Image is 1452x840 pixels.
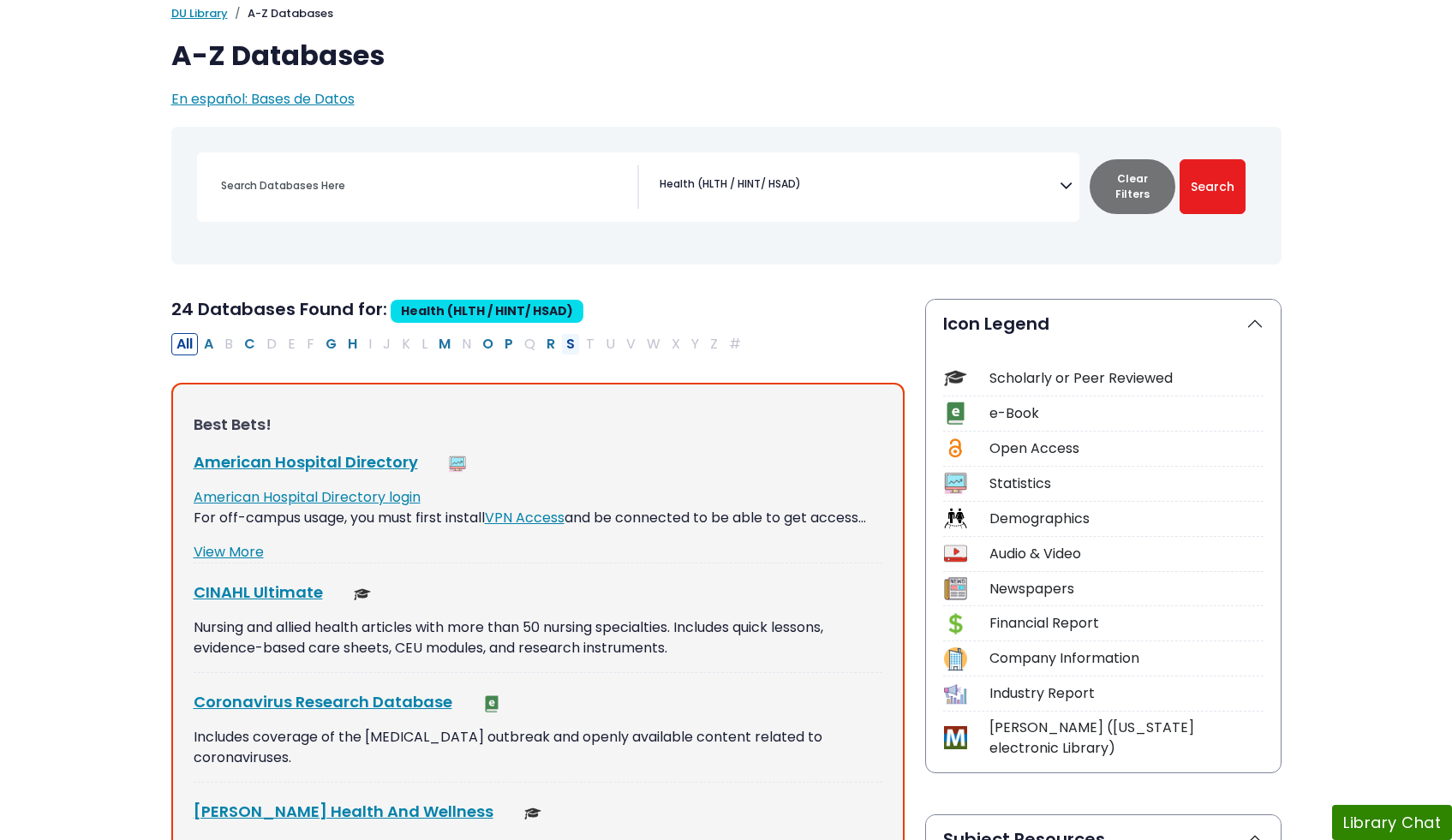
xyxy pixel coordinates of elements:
[989,648,1264,669] div: Company Information
[989,683,1264,704] div: Industry Report
[944,612,967,635] img: Icon Financial Report
[944,577,967,600] img: Icon Newspapers
[391,300,583,323] span: Health (HLTH / HINT/ HSAD)
[194,727,882,768] p: Includes coverage of the [MEDICAL_DATA] outbreak and openly available content related to coronavi...
[171,333,198,355] button: All
[989,474,1264,494] div: Statistics
[171,39,1282,72] h1: A-Z Databases
[989,368,1264,389] div: Scholarly or Peer Reviewed
[485,508,565,527] a: VPN Access
[171,5,228,21] a: DU Library
[944,402,967,425] img: Icon e-Book
[989,509,1264,529] div: Demographics
[171,127,1282,265] nav: Search filters
[989,579,1264,599] div: Newspapers
[171,5,1282,22] nav: breadcrumb
[194,581,323,603] a: CINAHL Ultimate
[944,726,967,749] img: Icon MeL (Michigan electronic Library)
[944,542,967,565] img: Icon Audio & Video
[1332,805,1452,840] button: Library Chat
[449,456,466,473] img: Statistics
[194,691,452,712] a: Coronavirus Research Database
[524,805,541,822] img: Scholarly or Peer Reviewed
[1180,159,1246,214] button: Submit for Search Results
[660,176,801,192] span: Health (HLTH / HINT/ HSAD)
[194,451,418,473] a: American Hospital Directory
[199,333,218,355] button: Filter Results A
[228,5,333,22] li: A-Z Databases
[561,333,580,355] button: Filter Results S
[171,297,387,321] span: 24 Databases Found for:
[653,176,801,192] li: Health (HLTH / HINT/ HSAD)
[211,173,637,198] input: Search database by title or keyword
[944,366,967,390] img: Icon Scholarly or Peer Reviewed
[944,682,967,706] img: Icon Industry Report
[1090,159,1175,214] button: Clear Filters
[541,333,560,355] button: Filter Results R
[194,617,882,658] p: Nursing and allied health articles with more than 50 nursing specialties. Includes quick lessons,...
[194,415,882,434] h3: Best Bets!
[989,403,1264,424] div: e-Book
[194,487,882,528] p: For off-campus usage, you must first install and be connected to be able to get access…
[989,718,1264,759] div: [PERSON_NAME] ([US_STATE] electronic Library)
[433,333,456,355] button: Filter Results M
[499,333,518,355] button: Filter Results P
[354,586,371,603] img: Scholarly or Peer Reviewed
[483,695,500,712] img: e-Book
[926,300,1281,348] button: Icon Legend
[320,333,342,355] button: Filter Results G
[194,801,493,822] a: [PERSON_NAME] Health And Wellness
[194,487,421,507] a: American Hospital Directory login
[804,180,812,194] textarea: Search
[171,89,355,109] a: En español: Bases de Datos
[944,472,967,495] img: Icon Statistics
[944,507,967,530] img: Icon Demographics
[239,333,260,355] button: Filter Results C
[477,333,499,355] button: Filter Results O
[343,333,362,355] button: Filter Results H
[989,438,1264,459] div: Open Access
[944,647,967,670] img: Icon Company Information
[171,333,748,353] div: Alpha-list to filter by first letter of database name
[194,542,264,562] a: View More
[989,544,1264,564] div: Audio & Video
[989,613,1264,634] div: Financial Report
[945,437,966,460] img: Icon Open Access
